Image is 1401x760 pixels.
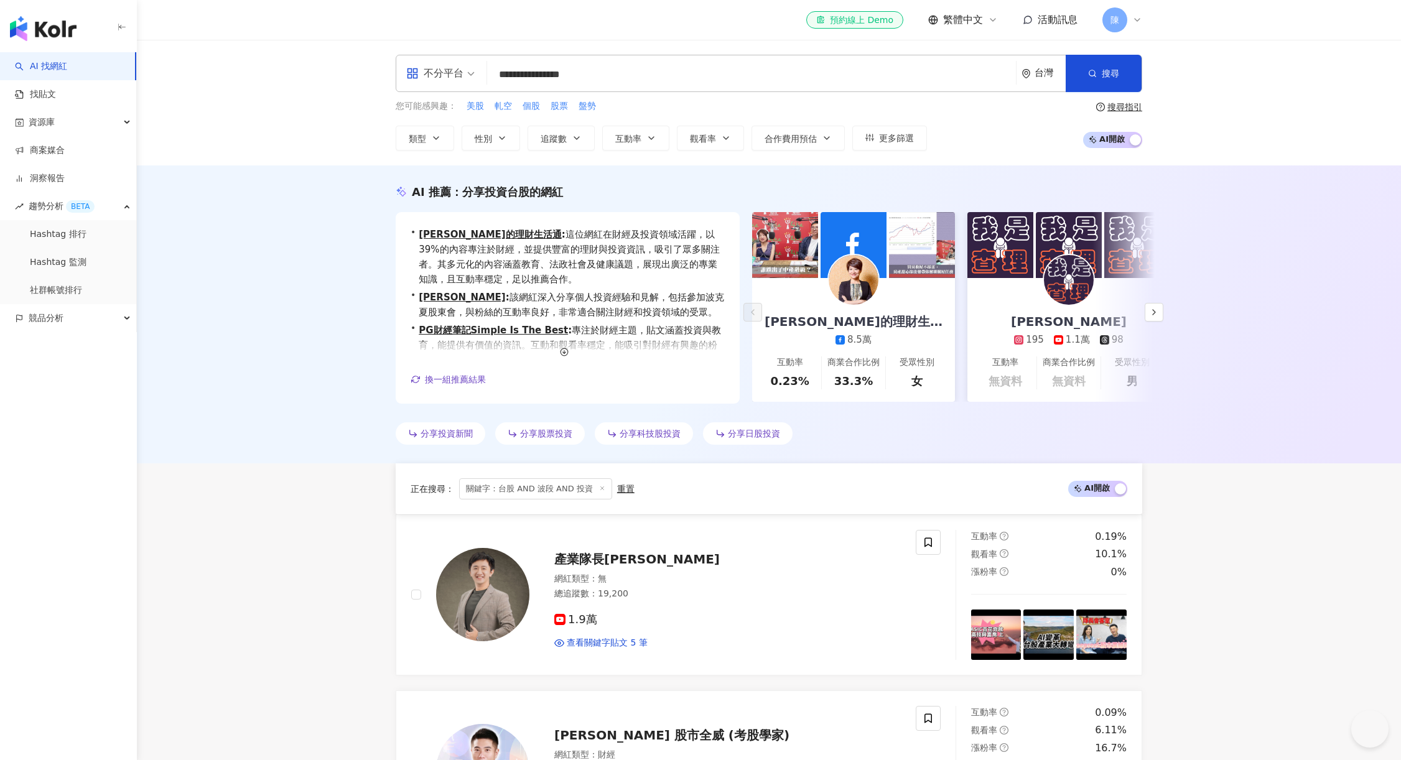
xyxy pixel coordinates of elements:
img: post-image [889,212,955,278]
div: 6.11% [1095,723,1127,737]
span: question-circle [1096,103,1105,111]
div: 33.3% [834,373,873,389]
span: 這位網紅在財經及投資領域活躍，以39%的內容專注於財經，並提供豐富的理財與投資資訊，吸引了眾多關注者。其多元化的內容涵蓋教育、法政社會及健康議題，展現出廣泛的專業知識，且互動率穩定，足以推薦合作。 [419,227,725,287]
a: Hashtag 排行 [30,228,86,241]
span: 競品分析 [29,304,63,332]
span: environment [1022,69,1031,78]
div: 受眾性別 [1115,356,1150,369]
span: question-circle [1000,726,1008,735]
span: 產業隊長[PERSON_NAME] [554,552,720,567]
button: 更多篩選 [852,126,927,151]
button: 互動率 [602,126,669,151]
a: [PERSON_NAME] [419,292,505,303]
div: 商業合作比例 [827,356,880,369]
span: 趨勢分析 [29,192,95,220]
iframe: Help Scout Beacon - Open [1351,710,1389,748]
img: KOL Avatar [1044,255,1094,305]
span: question-circle [1000,708,1008,716]
span: : [568,325,572,336]
button: 類型 [396,126,454,151]
img: KOL Avatar [436,548,529,641]
span: 互動率 [971,531,997,541]
span: 類型 [409,134,426,144]
div: 重置 [617,484,635,494]
span: 分享日股投資 [728,429,780,438]
div: 網紅類型 ： 無 [554,573,901,585]
span: 換一組推薦結果 [425,374,486,384]
span: 股票 [551,100,568,113]
div: 台灣 [1035,68,1066,78]
span: 個股 [523,100,540,113]
span: 漲粉率 [971,743,997,753]
span: : [506,292,510,303]
span: 查看關鍵字貼文 5 筆 [567,637,648,649]
div: 商業合作比例 [1043,356,1095,369]
a: [PERSON_NAME]1951.1萬98互動率無資料商業合作比例無資料受眾性別男 [967,278,1170,402]
div: • [411,227,725,287]
span: question-circle [1000,743,1008,752]
div: 互動率 [992,356,1018,369]
div: 0.19% [1095,530,1127,544]
div: [PERSON_NAME] [998,313,1139,330]
span: 專注於財經主題，貼文涵蓋投資與教育，能提供有價值的資訊。互動和觀看率穩定，能吸引對財經有興趣的粉絲，是提升財經知識的良好資源。 [419,323,725,368]
span: 合作費用預估 [765,134,817,144]
span: 分享科技股投資 [620,429,681,438]
span: 正在搜尋 ： [411,484,454,494]
span: 盤勢 [579,100,596,113]
div: 無資料 [1052,373,1086,389]
img: post-image [1076,609,1127,660]
span: 軋空 [495,100,512,113]
img: post-image [821,212,887,278]
img: post-image [1104,212,1170,278]
img: logo [10,16,77,41]
button: 美股 [466,100,485,113]
button: 盤勢 [578,100,597,113]
span: 觀看率 [971,549,997,559]
a: 商案媒合 [15,144,65,157]
a: searchAI 找網紅 [15,60,67,73]
div: 0% [1111,565,1127,579]
a: KOL Avatar產業隊長[PERSON_NAME]網紅類型：無總追蹤數：19,2001.9萬查看關鍵字貼文 5 筆互動率question-circle0.19%觀看率question-cir... [396,514,1142,675]
a: [PERSON_NAME]的理財生活通8.5萬互動率0.23%商業合作比例33.3%受眾性別女 [752,278,955,402]
span: : [562,229,566,240]
div: 10.1% [1095,547,1127,561]
img: post-image [971,609,1022,660]
span: 互動率 [615,134,641,144]
button: 換一組推薦結果 [411,370,486,389]
div: 98 [1112,333,1124,346]
span: 您可能感興趣： [396,100,457,113]
div: AI 推薦 ： [412,184,563,200]
button: 觀看率 [677,126,744,151]
span: question-circle [1000,567,1008,576]
span: 更多篩選 [879,133,914,143]
div: 女 [911,373,923,389]
div: 8.5萬 [847,333,872,346]
a: 社群帳號排行 [30,284,82,297]
a: [PERSON_NAME]的理財生活通 [419,229,561,240]
span: 活動訊息 [1038,14,1078,25]
span: [PERSON_NAME] 股市全威 (考股學家) [554,728,789,743]
img: KOL Avatar [829,255,878,305]
div: 0.23% [770,373,809,389]
button: 軋空 [494,100,513,113]
span: question-circle [1000,532,1008,540]
span: 漲粉率 [971,567,997,577]
span: 繁體中文 [943,13,983,27]
button: 個股 [522,100,541,113]
span: 觀看率 [690,134,716,144]
div: 受眾性別 [900,356,934,369]
span: 分享股票投資 [520,429,572,438]
div: • [411,290,725,320]
div: 總追蹤數 ： 19,200 [554,588,901,600]
div: 預約線上 Demo [816,14,893,26]
span: 觀看率 [971,725,997,735]
div: 無資料 [989,373,1022,389]
span: 資源庫 [29,108,55,136]
div: 16.7% [1095,741,1127,755]
span: appstore [406,67,419,80]
a: 找貼文 [15,88,56,101]
div: 互動率 [777,356,803,369]
span: rise [15,202,24,211]
div: BETA [66,200,95,213]
span: 互動率 [971,707,997,717]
